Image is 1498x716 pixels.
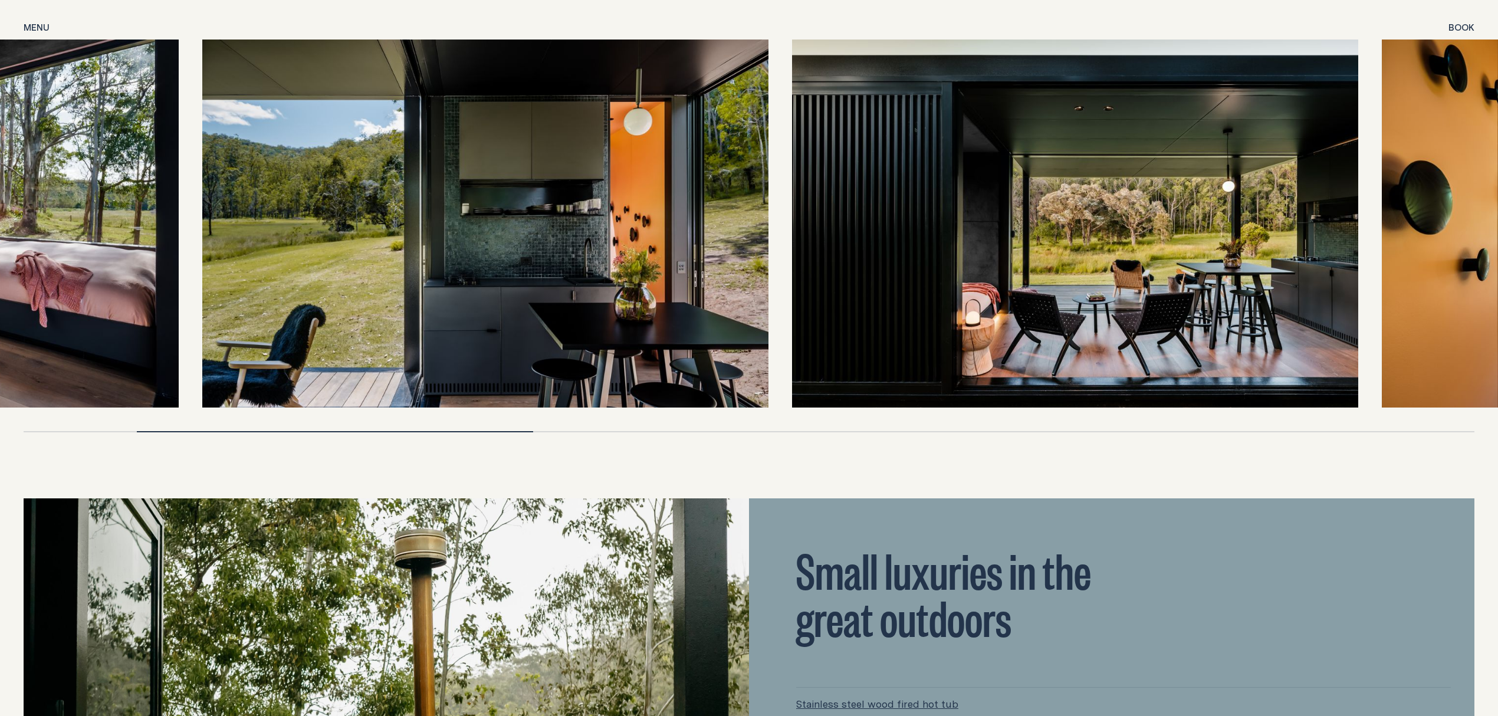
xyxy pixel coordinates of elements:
[24,21,50,35] button: show menu
[24,23,50,32] span: Menu
[1448,21,1474,35] button: show booking tray
[1448,23,1474,32] span: Book
[796,546,1136,640] h2: Small luxuries in the great outdoors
